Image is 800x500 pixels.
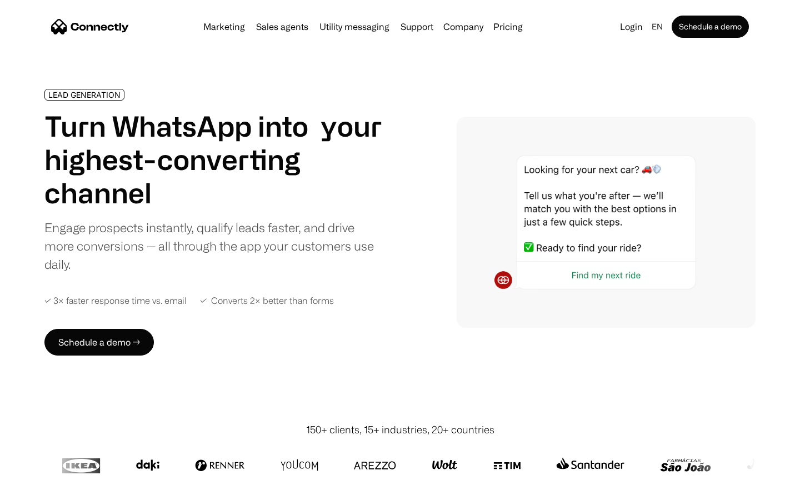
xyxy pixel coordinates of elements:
[489,22,527,31] a: Pricing
[44,329,154,356] a: Schedule a demo →
[48,91,121,99] div: LEAD GENERATION
[199,22,249,31] a: Marketing
[22,481,67,496] ul: Language list
[252,22,313,31] a: Sales agents
[44,109,382,209] h1: Turn WhatsApp into your highest-converting channel
[44,296,187,306] div: ✓ 3× faster response time vs. email
[44,218,382,273] div: Engage prospects instantly, qualify leads faster, and drive more conversions — all through the ap...
[443,19,483,34] div: Company
[616,19,647,34] a: Login
[652,19,663,34] div: en
[672,16,749,38] a: Schedule a demo
[396,22,438,31] a: Support
[315,22,394,31] a: Utility messaging
[200,296,334,306] div: ✓ Converts 2× better than forms
[306,422,494,437] div: 150+ clients, 15+ industries, 20+ countries
[11,479,67,496] aside: Language selected: English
